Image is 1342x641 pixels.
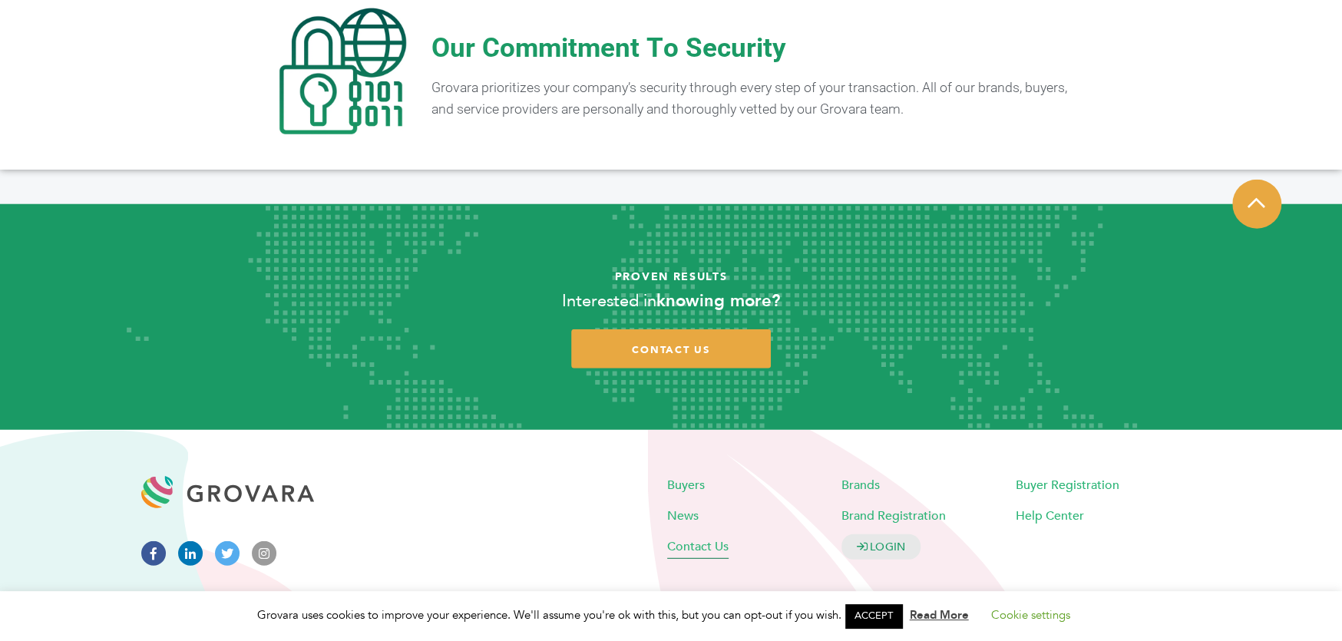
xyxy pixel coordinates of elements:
[991,607,1070,623] a: Cookie settings
[562,289,656,312] span: Interested in
[431,80,1067,117] span: Grovara prioritizes your company’s security through every step of your transaction. All of our br...
[667,477,705,494] a: Buyers
[841,534,921,560] a: LOGIN
[571,329,771,368] a: contact us
[1015,477,1119,494] a: Buyer Registration
[845,604,902,628] a: ACCEPT
[667,538,729,555] a: Contact Us
[257,607,1086,623] span: Grovara uses cookies to improve your experience. We'll assume you're ok with this, but you can op...
[841,507,946,524] a: Brand Registration
[1015,507,1083,524] a: Help Center
[667,507,699,524] a: News
[431,32,786,64] span: Our Commitment To Security
[910,607,969,623] a: Read More
[841,477,880,494] a: Brands
[632,343,710,357] span: contact us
